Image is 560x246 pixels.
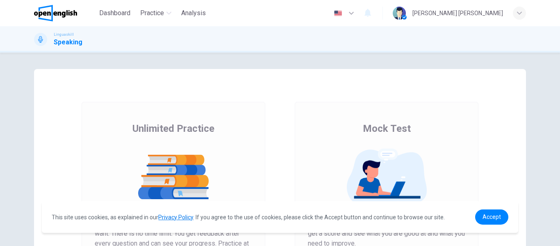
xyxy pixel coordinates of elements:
[132,122,214,135] span: Unlimited Practice
[393,7,406,20] img: Profile picture
[54,32,74,37] span: Linguaskill
[34,5,77,21] img: OpenEnglish logo
[99,8,130,18] span: Dashboard
[333,10,343,16] img: en
[34,5,96,21] a: OpenEnglish logo
[158,214,193,221] a: Privacy Policy
[96,6,134,21] button: Dashboard
[181,8,206,18] span: Analysis
[52,214,445,221] span: This site uses cookies, as explained in our . If you agree to the use of cookies, please click th...
[178,6,209,21] button: Analysis
[363,122,411,135] span: Mock Test
[137,6,175,21] button: Practice
[54,37,82,47] h1: Speaking
[412,8,503,18] div: [PERSON_NAME] [PERSON_NAME]
[483,214,501,220] span: Accept
[140,8,164,18] span: Practice
[475,209,508,225] a: dismiss cookie message
[42,201,518,233] div: cookieconsent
